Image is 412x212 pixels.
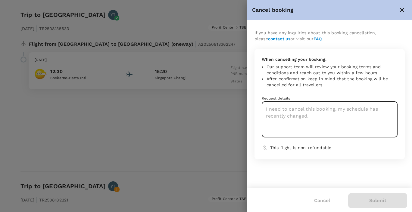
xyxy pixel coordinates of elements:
[397,5,407,15] button: close
[267,64,398,76] li: Our support team will review your booking terms and conditions and reach out to you within a few ...
[267,76,398,88] li: After confirmation keep in mind that the booking will be cancelled for all travellers
[262,56,398,62] p: When cancelling your booking:
[306,193,339,208] button: Cancel
[270,145,398,151] p: This flight is non-refundable
[262,96,290,100] span: Request details
[254,30,376,41] span: If you have any inquiries about this booking cancellation, please or visit our
[252,6,397,14] div: Cancel booking
[314,36,322,41] a: FAQ
[268,36,291,41] a: contact us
